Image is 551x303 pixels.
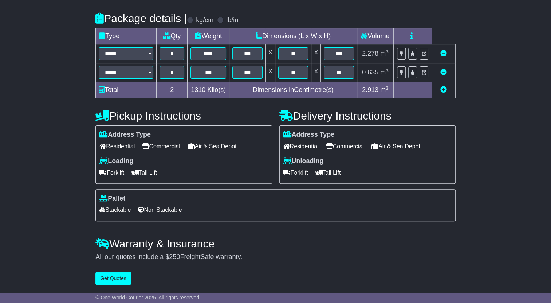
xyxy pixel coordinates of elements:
[95,295,201,300] span: © One World Courier 2025. All rights reserved.
[191,86,205,93] span: 1310
[380,50,389,57] span: m
[169,253,180,260] span: 250
[188,28,229,44] td: Weight
[311,44,321,63] td: x
[95,253,456,261] div: All our quotes include a $ FreightSafe warranty.
[142,141,180,152] span: Commercial
[362,86,378,93] span: 2.913
[157,82,188,98] td: 2
[196,16,213,24] label: kg/cm
[95,110,272,122] h4: Pickup Instructions
[99,131,151,139] label: Address Type
[99,204,131,215] span: Stackable
[229,28,357,44] td: Dimensions (L x W x H)
[283,141,319,152] span: Residential
[265,63,275,82] td: x
[229,82,357,98] td: Dimensions in Centimetre(s)
[99,167,124,178] span: Forklift
[95,272,131,285] button: Get Quotes
[311,63,321,82] td: x
[362,50,378,57] span: 2.278
[265,44,275,63] td: x
[440,69,447,76] a: Remove this item
[386,85,389,91] sup: 3
[96,82,157,98] td: Total
[380,86,389,93] span: m
[99,195,125,203] label: Pallet
[283,167,308,178] span: Forklift
[283,157,324,165] label: Unloading
[386,49,389,54] sup: 3
[380,69,389,76] span: m
[226,16,238,24] label: lb/in
[283,131,335,139] label: Address Type
[440,50,447,57] a: Remove this item
[357,28,393,44] td: Volume
[95,238,456,250] h4: Warranty & Insurance
[96,28,157,44] td: Type
[326,141,364,152] span: Commercial
[157,28,188,44] td: Qty
[99,157,133,165] label: Loading
[371,141,420,152] span: Air & Sea Depot
[138,204,182,215] span: Non Stackable
[440,86,447,93] a: Add new item
[315,167,341,178] span: Tail Lift
[279,110,456,122] h4: Delivery Instructions
[95,12,187,24] h4: Package details |
[131,167,157,178] span: Tail Lift
[99,141,135,152] span: Residential
[188,141,237,152] span: Air & Sea Depot
[362,69,378,76] span: 0.635
[386,68,389,73] sup: 3
[188,82,229,98] td: Kilo(s)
